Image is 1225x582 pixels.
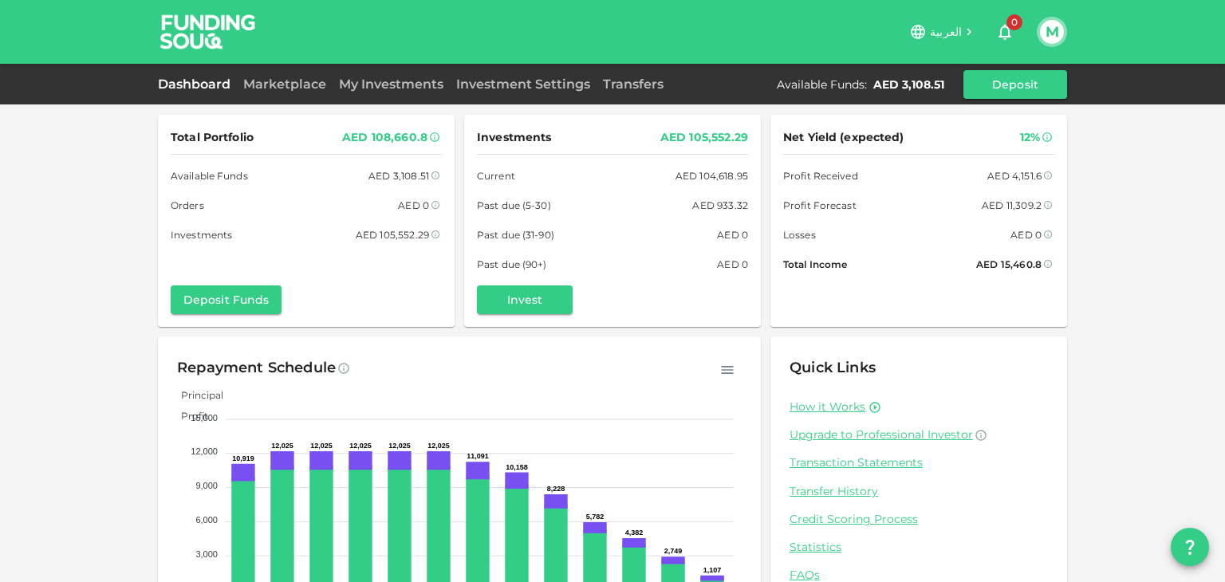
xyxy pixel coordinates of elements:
span: Investments [171,226,232,243]
div: AED 3,108.51 [368,167,429,184]
span: Losses [783,226,816,243]
a: Upgrade to Professional Investor [790,427,1048,442]
div: AED 108,660.8 [342,128,427,147]
span: Orders [171,197,204,214]
button: M [1040,20,1064,44]
a: Dashboard [158,77,237,92]
span: Profit [169,410,208,422]
span: Upgrade to Professional Investor [790,427,973,442]
span: Total Income [783,256,847,273]
span: Total Portfolio [171,128,254,147]
tspan: 3,000 [195,549,218,559]
span: Current [477,167,515,184]
div: AED 3,108.51 [873,77,944,92]
div: AED 0 [398,197,429,214]
div: AED 15,460.8 [976,256,1042,273]
div: AED 105,552.29 [356,226,429,243]
a: How it Works [790,399,865,415]
span: Principal [169,389,223,401]
div: AED 105,552.29 [660,128,748,147]
div: AED 4,151.6 [987,167,1042,184]
a: Transfers [597,77,670,92]
span: Profit Received [783,167,858,184]
div: AED 11,309.2 [982,197,1042,214]
span: Past due (5-30) [477,197,551,214]
button: Deposit [963,70,1067,99]
button: Deposit Funds [171,285,282,314]
a: Statistics [790,540,1048,555]
a: Marketplace [237,77,333,92]
div: Repayment Schedule [177,356,336,381]
tspan: 12,000 [191,446,218,456]
span: Quick Links [790,359,876,376]
span: Net Yield (expected) [783,128,904,147]
a: Investment Settings [450,77,597,92]
div: AED 933.32 [692,197,748,214]
span: Investments [477,128,551,147]
a: Credit Scoring Process [790,512,1048,527]
a: Transfer History [790,484,1048,499]
tspan: 15,000 [191,413,218,423]
span: Profit Forecast [783,197,857,214]
span: 0 [1006,14,1022,30]
a: My Investments [333,77,450,92]
tspan: 9,000 [195,481,218,490]
span: Past due (31-90) [477,226,554,243]
div: AED 0 [1010,226,1042,243]
tspan: 6,000 [195,515,218,525]
span: Past due (90+) [477,256,547,273]
div: AED 0 [717,226,748,243]
button: 0 [989,16,1021,48]
div: 12% [1020,128,1040,147]
div: Available Funds : [777,77,867,92]
span: Available Funds [171,167,248,184]
button: question [1171,528,1209,566]
div: AED 0 [717,256,748,273]
button: Invest [477,285,573,314]
span: العربية [930,25,962,39]
a: Transaction Statements [790,455,1048,470]
div: AED 104,618.95 [676,167,748,184]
